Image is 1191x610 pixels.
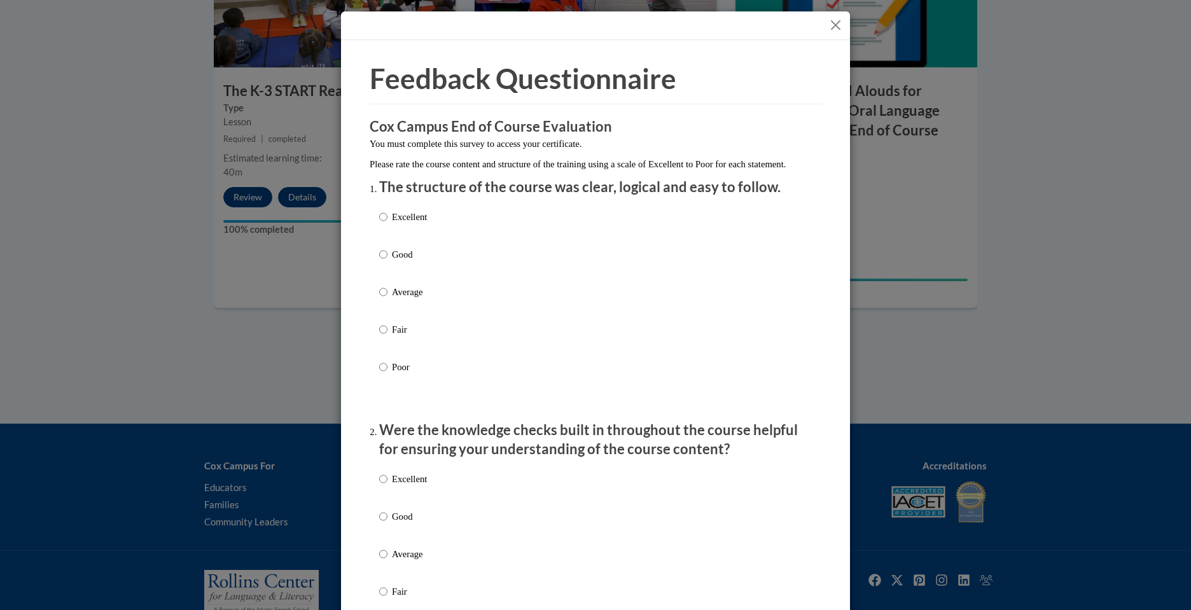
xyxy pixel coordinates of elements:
input: Excellent [379,472,387,486]
input: Good [379,509,387,523]
p: Average [392,547,427,561]
p: The structure of the course was clear, logical and easy to follow. [379,177,812,197]
p: Fair [392,322,427,336]
p: Excellent [392,472,427,486]
h3: Cox Campus End of Course Evaluation [370,117,821,137]
input: Poor [379,360,387,374]
span: Feedback Questionnaire [370,62,676,95]
p: You must complete this survey to access your certificate. [370,137,821,151]
button: Close [828,17,844,33]
p: Please rate the course content and structure of the training using a scale of Excellent to Poor f... [370,157,821,171]
p: Good [392,247,427,261]
input: Average [379,285,387,299]
p: Excellent [392,210,427,224]
input: Average [379,547,387,561]
input: Fair [379,585,387,599]
p: Were the knowledge checks built in throughout the course helpful for ensuring your understanding ... [379,420,812,460]
p: Good [392,509,427,523]
input: Fair [379,322,387,336]
p: Fair [392,585,427,599]
p: Poor [392,360,427,374]
input: Excellent [379,210,387,224]
input: Good [379,247,387,261]
p: Average [392,285,427,299]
